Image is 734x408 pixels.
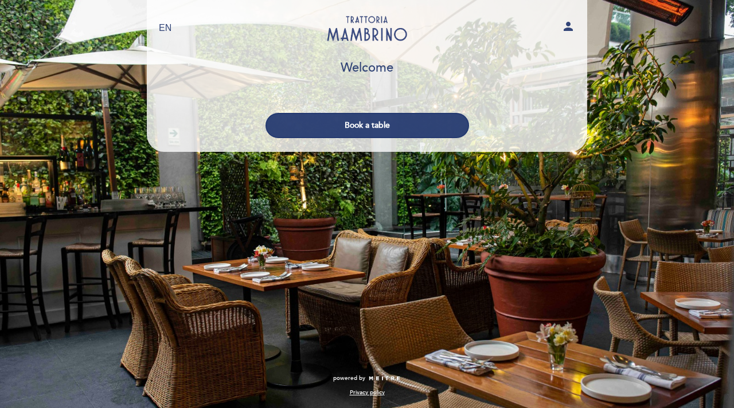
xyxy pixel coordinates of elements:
[333,374,365,382] span: powered by
[295,13,439,44] a: San [PERSON_NAME]
[266,113,469,138] button: Book a table
[333,374,401,382] a: powered by
[350,389,385,397] a: Privacy policy
[561,19,575,37] button: person
[341,61,393,75] h1: Welcome
[561,19,575,33] i: person
[368,376,401,382] img: MEITRE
